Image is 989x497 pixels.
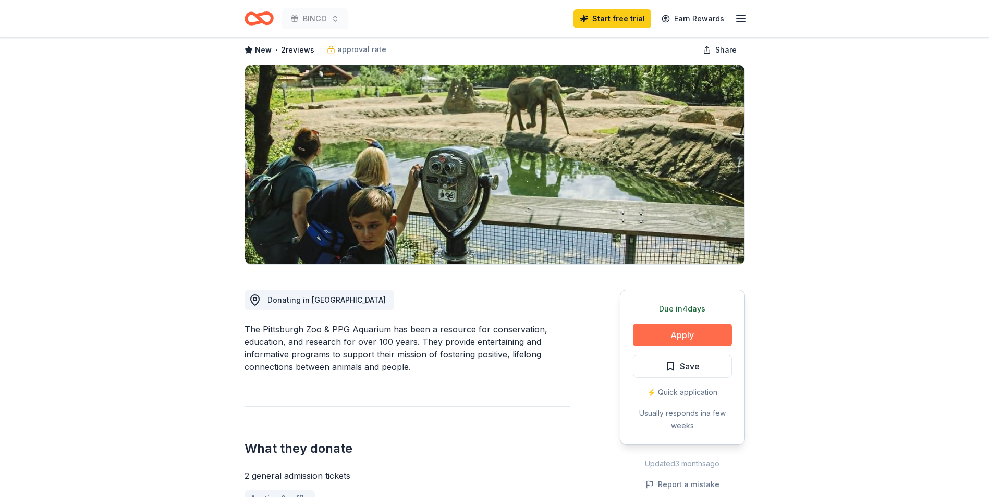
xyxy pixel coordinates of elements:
[245,469,570,482] div: 2 general admission tickets
[633,407,732,432] div: Usually responds in a few weeks
[327,43,386,56] a: approval rate
[267,295,386,304] span: Donating in [GEOGRAPHIC_DATA]
[245,65,744,264] img: Image for Pittsburgh Zoo & PPG Aquarium
[245,323,570,373] div: The Pittsburgh Zoo & PPG Aquarium has been a resource for conservation, education, and research f...
[303,13,327,25] span: BINGO
[573,9,651,28] a: Start free trial
[633,324,732,346] button: Apply
[633,386,732,399] div: ⚡️ Quick application
[245,440,570,457] h2: What they donate
[633,303,732,315] div: Due in 4 days
[274,46,278,54] span: •
[680,359,700,373] span: Save
[281,44,314,56] button: 2reviews
[655,9,730,28] a: Earn Rewards
[715,44,737,56] span: Share
[645,478,719,491] button: Report a mistake
[282,8,348,29] button: BINGO
[620,457,745,470] div: Updated 3 months ago
[337,43,386,56] span: approval rate
[694,40,745,60] button: Share
[245,6,274,31] a: Home
[255,44,272,56] span: New
[633,355,732,378] button: Save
